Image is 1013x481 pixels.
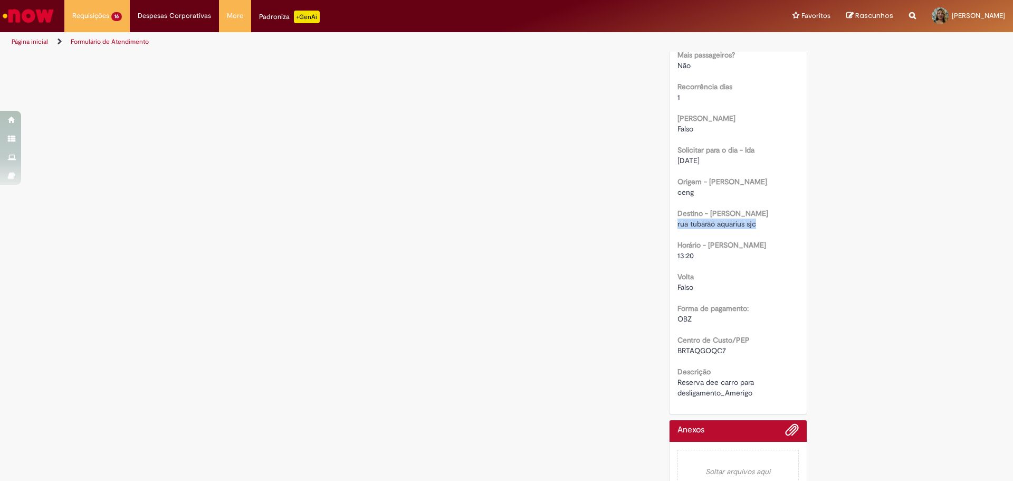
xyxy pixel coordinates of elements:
[677,314,692,324] span: OBZ
[12,37,48,46] a: Página inicial
[677,187,694,197] span: ceng
[801,11,830,21] span: Favoritos
[785,423,799,442] button: Adicionar anexos
[677,219,756,229] span: rua tubarão aquarius sjc
[677,177,767,186] b: Origem - [PERSON_NAME]
[71,37,149,46] a: Formulário de Atendimento
[1,5,55,26] img: ServiceNow
[111,12,122,21] span: 16
[677,304,749,313] b: Forma de pagamento:
[677,92,680,102] span: 1
[72,11,109,21] span: Requisições
[259,11,320,23] div: Padroniza
[846,11,893,21] a: Rascunhos
[677,426,704,435] h2: Anexos
[677,378,756,398] span: Reserva dee carro para desligamento_Amerigo
[677,145,754,155] b: Solicitar para o dia - Ida
[677,251,694,260] span: 13:20
[952,11,1005,20] span: [PERSON_NAME]
[294,11,320,23] p: +GenAi
[677,61,691,70] span: Não
[677,124,693,134] span: Falso
[138,11,211,21] span: Despesas Corporativas
[677,367,711,376] b: Descrição
[677,240,766,250] b: Horário - [PERSON_NAME]
[677,335,750,345] b: Centro de Custo/PEP
[677,346,726,355] span: BRTAQGOQC7
[677,209,768,218] b: Destino - [PERSON_NAME]
[677,82,732,91] b: Recorrência dias
[855,11,893,21] span: Rascunhos
[677,156,700,165] span: [DATE]
[677,282,693,292] span: Falso
[677,114,735,123] b: [PERSON_NAME]
[8,32,667,52] ul: Trilhas de página
[677,50,735,60] b: Mais passageiros?
[677,272,694,281] b: Volta
[227,11,243,21] span: More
